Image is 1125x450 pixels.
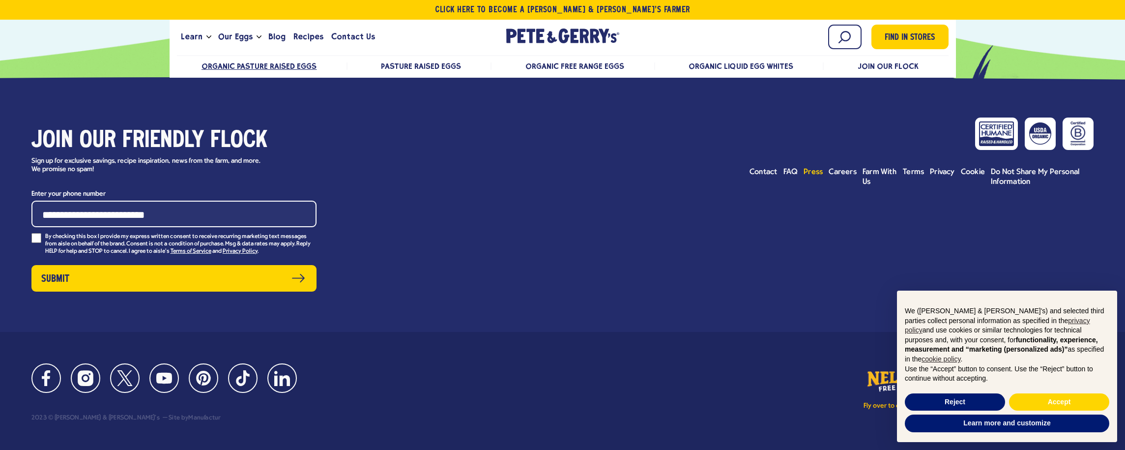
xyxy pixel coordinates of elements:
span: Find in Stores [885,31,935,45]
button: Open the dropdown menu for Learn [206,35,211,39]
a: Organic Free Range Eggs [525,61,624,71]
a: FAQ [783,167,798,177]
a: Join Our Flock [858,61,919,71]
span: Careers [829,168,857,176]
p: We ([PERSON_NAME] & [PERSON_NAME]'s) and selected third parties collect personal information as s... [905,306,1109,364]
span: Learn [181,30,202,43]
span: Farm With Us [863,168,896,186]
p: Fly over to our sister site [863,403,937,410]
a: cookie policy [922,355,960,363]
a: Manufactur [188,415,221,421]
div: Site by [161,415,221,421]
button: Open the dropdown menu for Our Eggs [257,35,261,39]
h3: Join our friendly flock [31,127,317,155]
div: Notice [889,283,1125,450]
button: Reject [905,393,1005,411]
a: Organic Liquid Egg Whites [689,61,793,71]
span: Privacy [930,168,955,176]
a: Blog [264,24,289,50]
a: Privacy Policy [223,248,258,255]
input: By checking this box I provide my express written consent to receive recurring marketing text mes... [31,233,41,243]
label: Enter your phone number [31,188,317,200]
p: Use the “Accept” button to consent. Use the “Reject” button to continue without accepting. [905,364,1109,384]
a: Pasture Raised Eggs [381,61,461,71]
span: Recipes [293,30,323,43]
input: Search [828,25,862,49]
span: Our Eggs [218,30,253,43]
button: Learn more and customize [905,415,1109,432]
a: Our Eggs [214,24,257,50]
p: Sign up for exclusive savings, recipe inspiration, news from the farm, and more. We promise no spam! [31,157,270,174]
a: Terms of Service [171,248,211,255]
span: Contact Us [331,30,375,43]
a: Find in Stores [871,25,949,49]
a: Press [804,167,823,177]
span: Cookie [961,168,985,176]
a: Fly over to our sister site [863,367,937,410]
span: Terms [903,168,924,176]
a: Organic Pasture Raised Eggs [202,61,317,71]
a: Contact Us [327,24,379,50]
span: Contact [750,168,778,176]
a: Contact [750,167,778,177]
a: Recipes [289,24,327,50]
button: Submit [31,265,317,292]
button: Accept [1009,393,1109,411]
nav: desktop product menu [177,55,949,76]
a: Terms [903,167,924,177]
a: Farm With Us [863,167,897,187]
a: Privacy [930,167,955,177]
span: Blog [268,30,286,43]
span: Press [804,168,823,176]
span: FAQ [783,168,798,176]
div: 2023 © [PERSON_NAME] & [PERSON_NAME]'s [31,415,160,421]
a: Cookie [961,167,985,177]
p: By checking this box I provide my express written consent to receive recurring marketing text mes... [45,233,317,255]
a: Careers [829,167,857,177]
ul: Footer menu [750,167,1094,187]
a: Learn [177,24,206,50]
span: Do Not Share My Personal Information [991,168,1079,186]
a: Do Not Share My Personal Information [991,167,1094,187]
